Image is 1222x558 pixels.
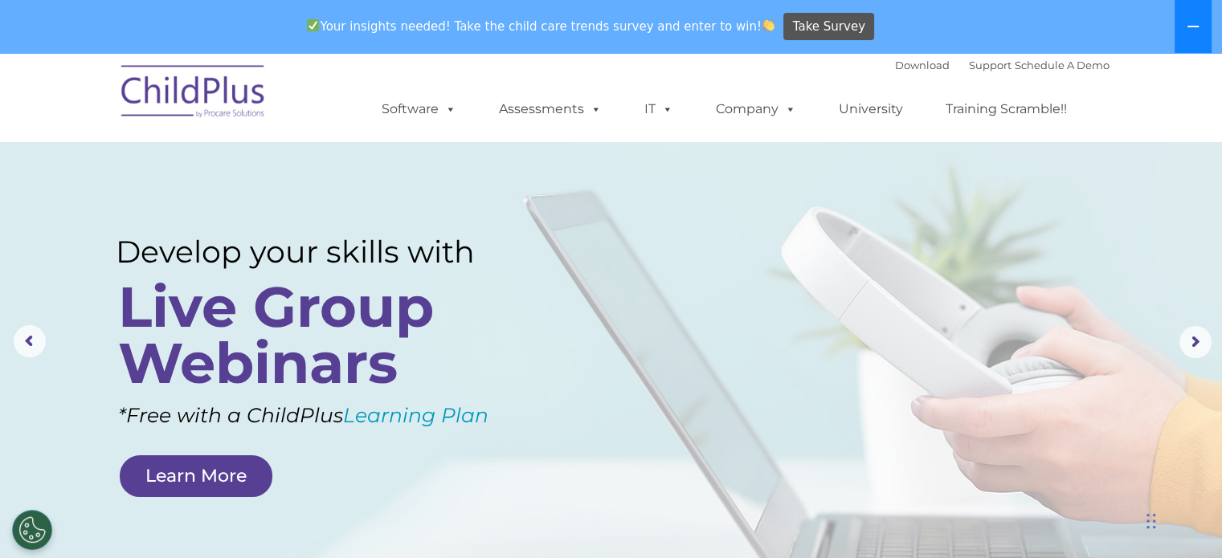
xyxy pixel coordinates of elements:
a: Company [700,93,812,125]
font: | [895,59,1110,71]
img: ✅ [307,19,319,31]
rs-layer: Develop your skills with [116,234,520,270]
a: Software [366,93,472,125]
a: Take Survey [783,13,874,41]
span: Your insights needed! Take the child care trends survey and enter to win! [300,10,782,42]
img: 👏 [762,19,774,31]
rs-layer: *Free with a ChildPlus [118,397,550,434]
rs-layer: Live Group Webinars [118,279,515,391]
a: Support [969,59,1012,71]
a: Training Scramble!! [930,93,1083,125]
a: Assessments [483,93,618,125]
a: Learn More [120,455,272,497]
button: Cookies Settings [12,510,52,550]
iframe: Chat Widget [1142,481,1222,558]
img: ChildPlus by Procare Solutions [113,54,274,134]
a: University [823,93,919,125]
span: Take Survey [793,13,865,41]
a: Download [895,59,950,71]
a: Schedule A Demo [1015,59,1110,71]
a: IT [628,93,689,125]
a: Learning Plan [343,403,488,427]
div: Drag [1146,497,1156,545]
